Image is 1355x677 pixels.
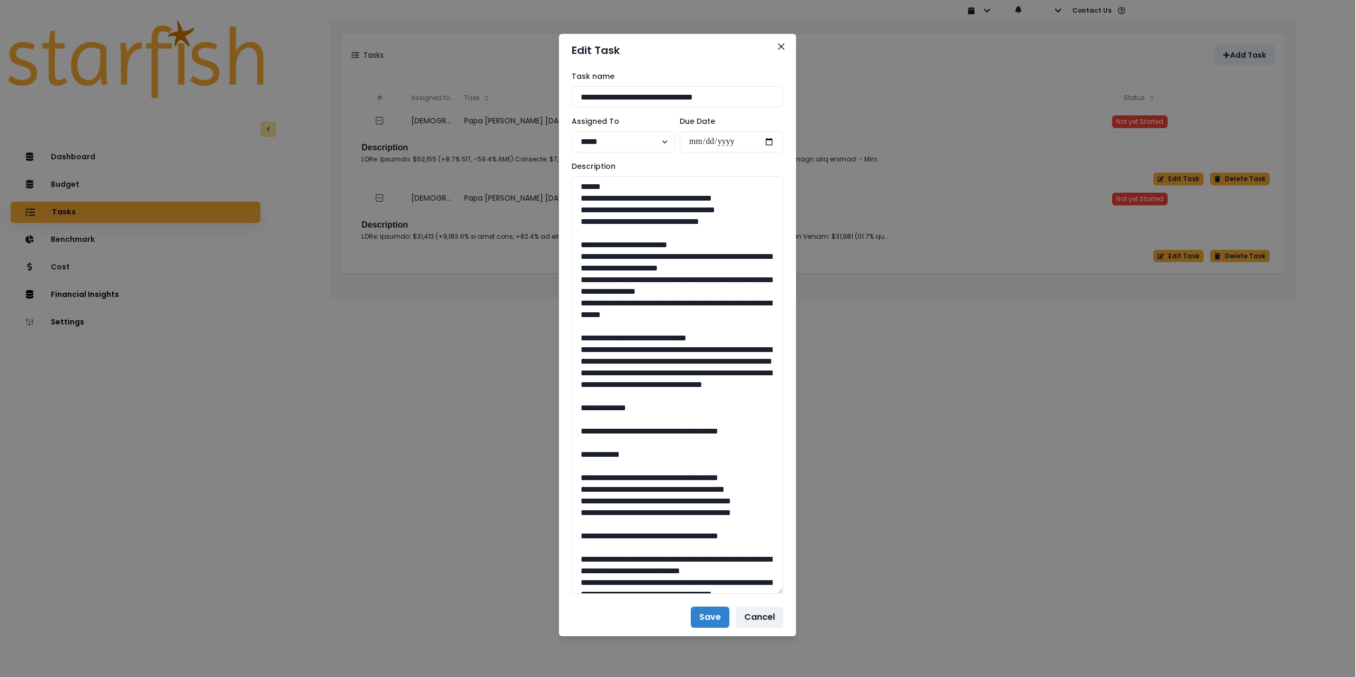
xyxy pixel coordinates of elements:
[572,161,777,172] label: Description
[736,607,783,628] button: Cancel
[773,38,790,55] button: Close
[559,34,796,67] header: Edit Task
[691,607,729,628] button: Save
[572,71,777,82] label: Task name
[680,116,777,127] label: Due Date
[572,116,669,127] label: Assigned To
